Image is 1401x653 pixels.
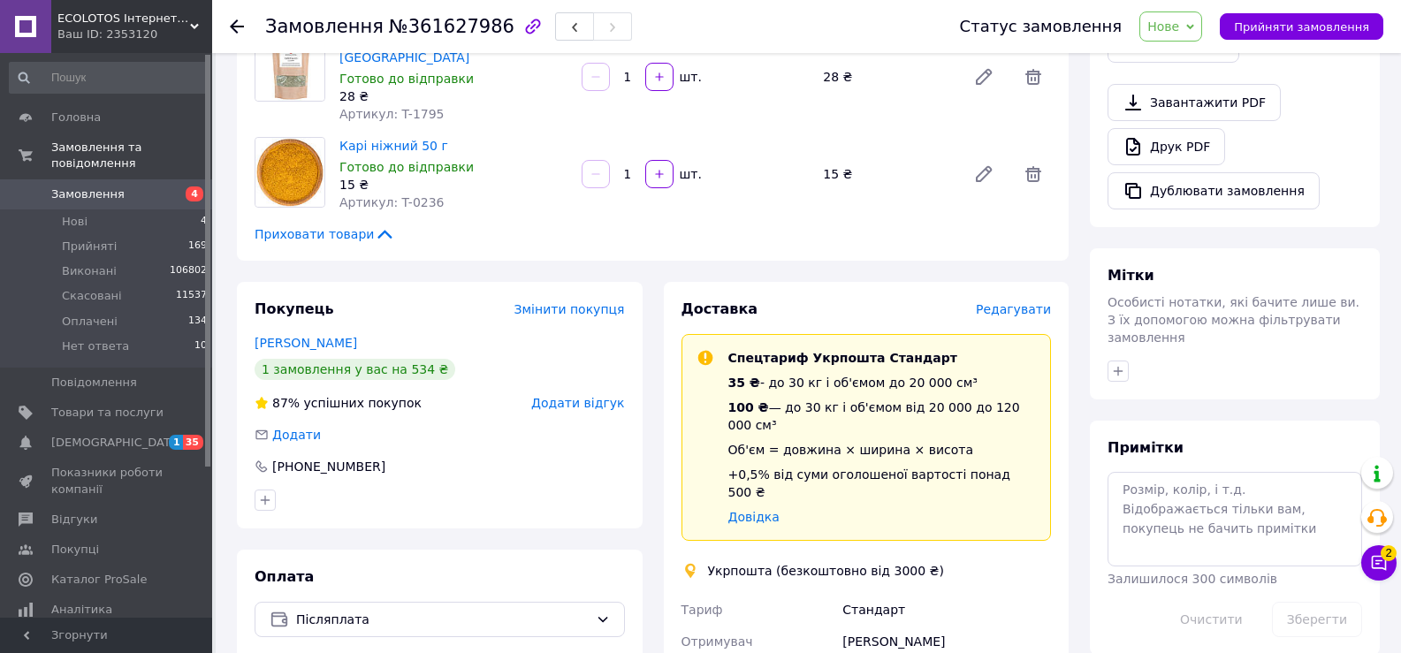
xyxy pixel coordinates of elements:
[255,394,422,412] div: успішних покупок
[728,441,1037,459] div: Об'єм = довжина × ширина × висота
[57,27,212,42] div: Ваш ID: 2353120
[51,435,182,451] span: [DEMOGRAPHIC_DATA]
[339,176,567,194] div: 15 ₴
[201,214,207,230] span: 4
[1108,295,1359,345] span: Особисті нотатки, які бачите лише ви. З їх допомогою можна фільтрувати замовлення
[270,458,387,475] div: [PHONE_NUMBER]
[1361,545,1397,581] button: Чат з покупцем2
[1016,156,1051,192] span: Видалити
[194,338,207,354] span: 10
[704,562,948,580] div: Укрпошта (безкоштовно від 3000 ₴)
[272,428,321,442] span: Додати
[339,87,567,105] div: 28 ₴
[188,314,207,330] span: 134
[675,165,704,183] div: шт.
[728,376,760,390] span: 35 ₴
[51,110,101,125] span: Головна
[51,405,164,421] span: Товари та послуги
[176,288,207,304] span: 11537
[1108,267,1154,284] span: Мітки
[57,11,190,27] span: ECOLOTOS Інтернет-магазин натуральних продуктів харчування
[255,359,455,380] div: 1 замовлення у вас на 534 ₴
[1108,172,1320,209] button: Дублювати замовлення
[728,510,780,524] a: Довідка
[1108,84,1281,121] a: Завантажити PDF
[728,400,769,414] span: 100 ₴
[1108,572,1277,586] span: Залишилося 300 символів
[675,68,704,86] div: шт.
[728,374,1037,391] div: - до 30 кг і об'ємом до 20 000 см³
[339,160,474,174] span: Готово до відправки
[62,338,129,354] span: Нет ответа
[255,336,357,350] a: [PERSON_NAME]
[255,568,314,585] span: Оплата
[339,139,448,153] a: Карі ніжний 50 г
[296,610,589,629] span: Післяплата
[51,140,212,171] span: Замовлення та повідомлення
[255,300,334,317] span: Покупець
[966,156,1001,192] a: Редагувати
[186,186,203,201] span: 4
[255,138,324,207] img: Карі ніжний 50 г
[51,465,164,497] span: Показники роботи компанії
[9,62,209,94] input: Пошук
[728,351,957,365] span: Спецтариф Укрпошта Стандарт
[51,602,112,618] span: Аналітика
[1234,20,1369,34] span: Прийняти замовлення
[1220,13,1383,40] button: Прийняти замовлення
[51,572,147,588] span: Каталог ProSale
[169,435,183,450] span: 1
[51,375,137,391] span: Повідомлення
[255,32,324,101] img: Орегано 100 г, Греція
[255,225,395,243] span: Приховати товари
[51,512,97,528] span: Відгуки
[188,239,207,254] span: 169
[1108,128,1225,165] a: Друк PDF
[960,18,1123,35] div: Статус замовлення
[51,186,125,202] span: Замовлення
[170,263,207,279] span: 106802
[230,18,244,35] div: Повернутися назад
[183,435,203,450] span: 35
[389,16,514,37] span: №361627986
[728,466,1037,501] div: +0,5% від суми оголошеної вартості понад 500 ₴
[1381,545,1397,561] span: 2
[62,288,122,304] span: Скасовані
[62,263,117,279] span: Виконані
[265,16,384,37] span: Замовлення
[1147,19,1179,34] span: Нове
[62,214,88,230] span: Нові
[339,72,474,86] span: Готово до відправки
[728,399,1037,434] div: — до 30 кг і об'ємом від 20 000 до 120 000 см³
[816,162,959,186] div: 15 ₴
[966,59,1001,95] a: Редагувати
[339,107,445,121] span: Артикул: T-1795
[1108,439,1184,456] span: Примітки
[1016,59,1051,95] span: Видалити
[62,314,118,330] span: Оплачені
[514,302,625,316] span: Змінити покупця
[839,594,1055,626] div: Стандарт
[681,603,723,617] span: Тариф
[62,239,117,254] span: Прийняті
[272,396,300,410] span: 87%
[976,302,1051,316] span: Редагувати
[681,300,758,317] span: Доставка
[51,542,99,558] span: Покупці
[531,396,624,410] span: Додати відгук
[339,195,445,209] span: Артикул: T-0236
[816,65,959,89] div: 28 ₴
[681,634,753,649] span: Отримувач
